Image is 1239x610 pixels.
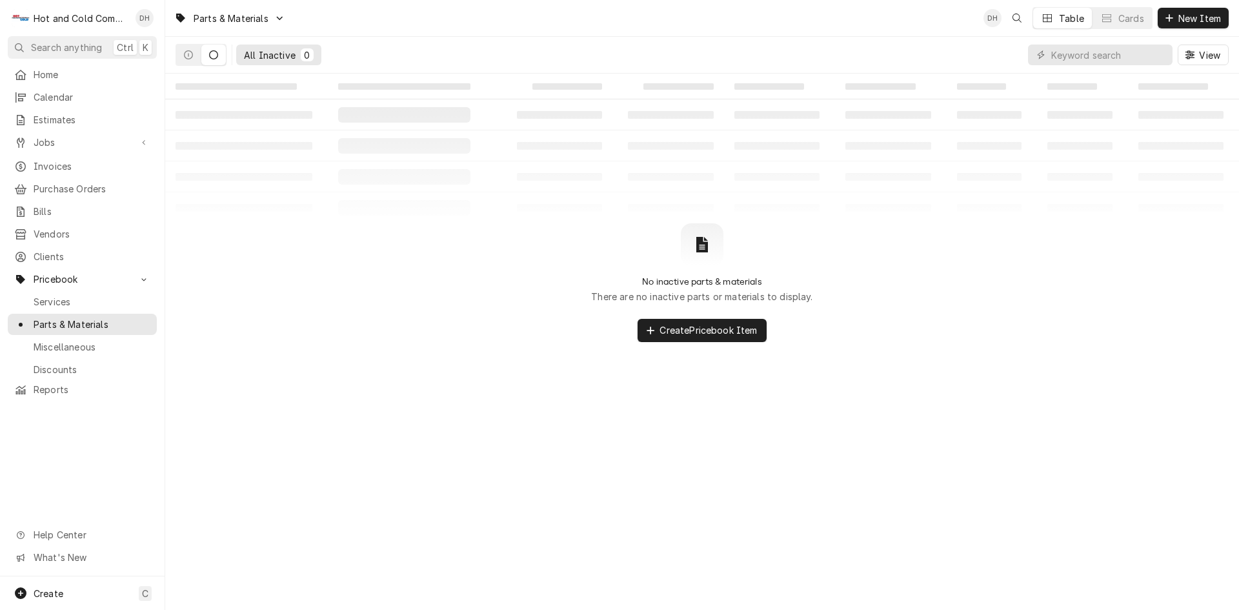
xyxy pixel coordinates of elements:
[8,359,157,380] a: Discounts
[8,64,157,85] a: Home
[1007,8,1027,28] button: Open search
[8,336,157,358] a: Miscellaneous
[8,246,157,267] a: Clients
[34,340,150,354] span: Miscellaneous
[657,323,760,337] span: Create Pricebook Item
[642,276,762,287] h2: No inactive parts & materials
[1051,45,1166,65] input: Keyword search
[8,223,157,245] a: Vendors
[34,588,63,599] span: Create
[34,272,131,286] span: Pricebook
[8,156,157,177] a: Invoices
[303,48,311,62] div: 0
[8,109,157,130] a: Estimates
[34,182,150,196] span: Purchase Orders
[244,48,296,62] div: All Inactive
[983,9,1002,27] div: Daryl Harris's Avatar
[34,383,150,396] span: Reports
[338,83,470,90] span: ‌
[169,8,290,29] a: Go to Parts & Materials
[8,132,157,153] a: Go to Jobs
[12,9,30,27] div: Hot and Cold Commercial Kitchens, Inc.'s Avatar
[34,159,150,173] span: Invoices
[1047,83,1096,90] span: ‌
[8,291,157,312] a: Services
[638,319,766,342] button: CreatePricebook Item
[143,41,148,54] span: K
[983,9,1002,27] div: DH
[34,551,149,564] span: What's New
[734,83,804,90] span: ‌
[1138,83,1208,90] span: ‌
[31,41,102,54] span: Search anything
[34,363,150,376] span: Discounts
[117,41,134,54] span: Ctrl
[1158,8,1229,28] button: New Item
[1059,12,1084,25] div: Table
[34,136,131,149] span: Jobs
[34,250,150,263] span: Clients
[34,227,150,241] span: Vendors
[8,86,157,108] a: Calendar
[34,113,150,127] span: Estimates
[532,83,602,90] span: ‌
[34,295,150,309] span: Services
[8,314,157,335] a: Parts & Materials
[34,205,150,218] span: Bills
[1118,12,1144,25] div: Cards
[34,528,149,542] span: Help Center
[176,83,297,90] span: ‌
[142,587,148,600] span: C
[34,90,150,104] span: Calendar
[845,83,915,90] span: ‌
[8,178,157,199] a: Purchase Orders
[165,74,1239,223] table: All Inactive Parts & Materials List Loading
[8,201,157,222] a: Bills
[1196,48,1223,62] span: View
[1178,45,1229,65] button: View
[8,379,157,400] a: Reports
[136,9,154,27] div: Daryl Harris's Avatar
[8,36,157,59] button: Search anythingCtrlK
[1176,12,1224,25] span: New Item
[34,318,150,331] span: Parts & Materials
[957,83,1006,90] span: ‌
[591,290,812,303] p: There are no inactive parts or materials to display.
[136,9,154,27] div: DH
[34,12,128,25] div: Hot and Cold Commercial Kitchens, Inc.
[8,524,157,545] a: Go to Help Center
[34,68,150,81] span: Home
[643,83,713,90] span: ‌
[8,269,157,290] a: Go to Pricebook
[194,12,268,25] span: Parts & Materials
[8,547,157,568] a: Go to What's New
[12,9,30,27] div: H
